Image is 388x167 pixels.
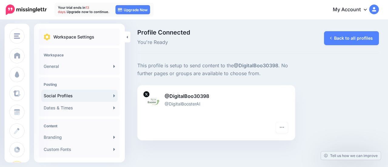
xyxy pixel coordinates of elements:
p: @DigitalBoo30398 [145,92,288,100]
h4: Workspace [44,53,115,57]
img: settings.png [44,34,50,40]
img: menu.png [14,33,20,39]
p: This profile is setup to send content to the . No further pages or groups are available to choose... [137,62,295,78]
img: FWNQC79Z-89562.jpg [145,92,162,110]
p: @DigitalBoosterAI [145,100,288,107]
p: Workspace Settings [53,33,94,41]
a: Back to all profiles [324,31,379,45]
a: Upgrade Now [115,5,150,14]
a: Tell us how we can improve [321,152,381,160]
img: Missinglettr [6,5,47,15]
p: Your trial ends in Upgrade now to continue. [58,5,109,14]
b: @DigitalBoo30398 [234,62,278,68]
h4: Content [44,124,115,128]
a: My Account [327,2,379,17]
span: Profile Connected [137,29,295,35]
a: General [41,60,118,72]
a: Branding [41,131,118,143]
span: 13 days. [58,5,89,14]
h4: Posting [44,82,115,87]
a: Custom Fonts [41,143,118,155]
a: Dates & Times [41,102,118,114]
a: Social Profiles [41,90,118,102]
span: You're Ready [137,38,295,46]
